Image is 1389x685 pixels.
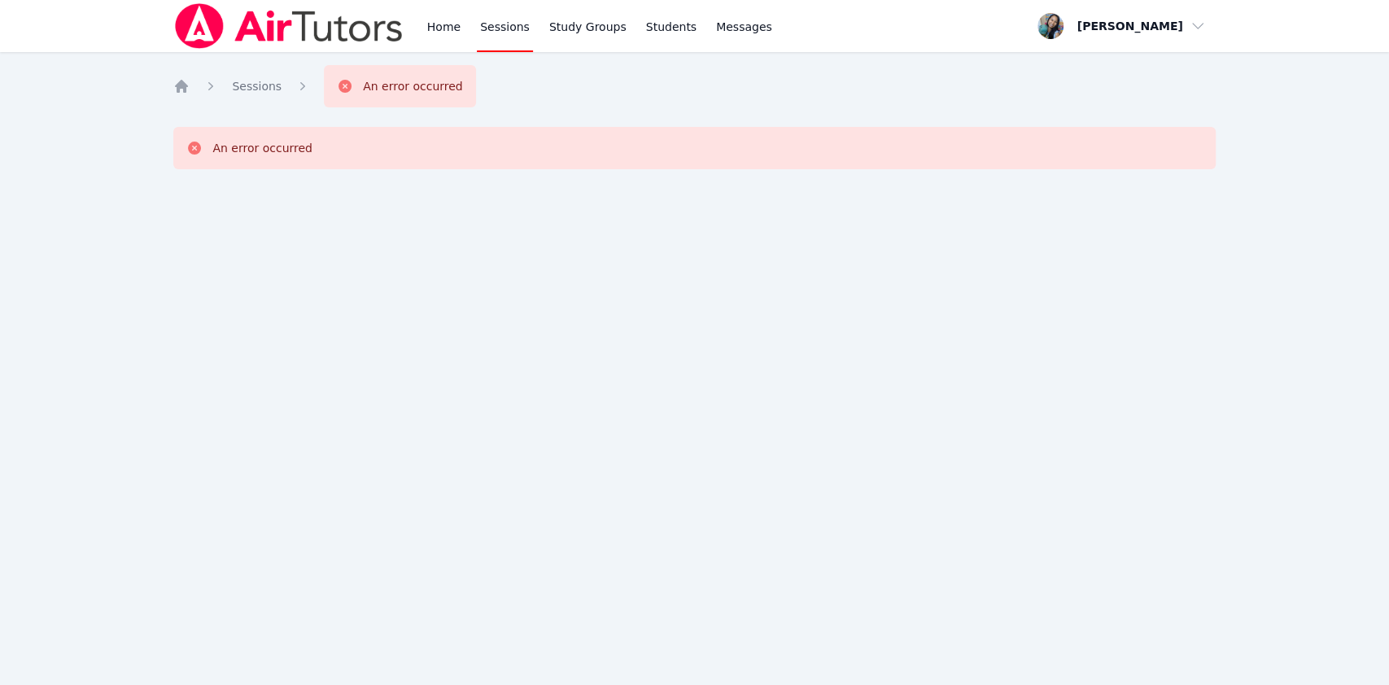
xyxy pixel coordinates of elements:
[212,140,312,156] div: An error occurred
[173,3,404,49] img: Air Tutors
[232,78,282,94] a: Sessions
[173,59,1215,114] nav: Breadcrumb
[716,19,772,35] span: Messages
[232,80,282,93] span: Sessions
[363,78,463,94] div: An error occurred
[324,59,476,114] a: An error occurred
